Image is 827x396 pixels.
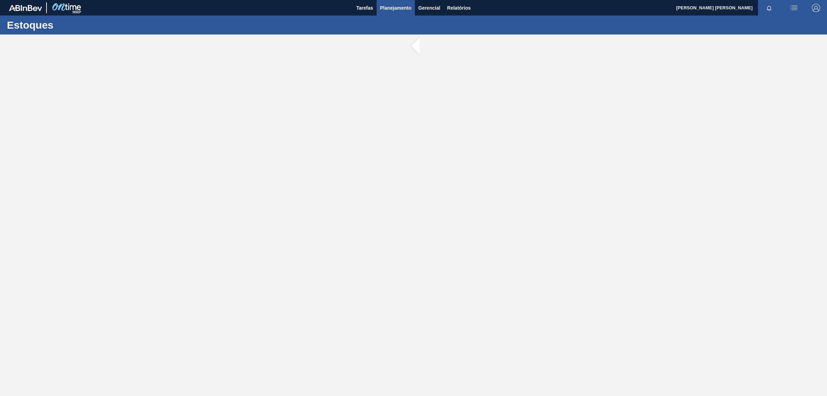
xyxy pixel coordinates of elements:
span: Tarefas [356,4,373,12]
button: Notificações [758,3,780,13]
span: Gerencial [418,4,440,12]
h1: Estoques [7,21,129,29]
span: Relatórios [447,4,471,12]
img: TNhmsLtSVTkK8tSr43FrP2fwEKptu5GPRR3wAAAABJRU5ErkJggg== [9,5,42,11]
img: Logout [812,4,820,12]
span: Planejamento [380,4,411,12]
img: userActions [790,4,798,12]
